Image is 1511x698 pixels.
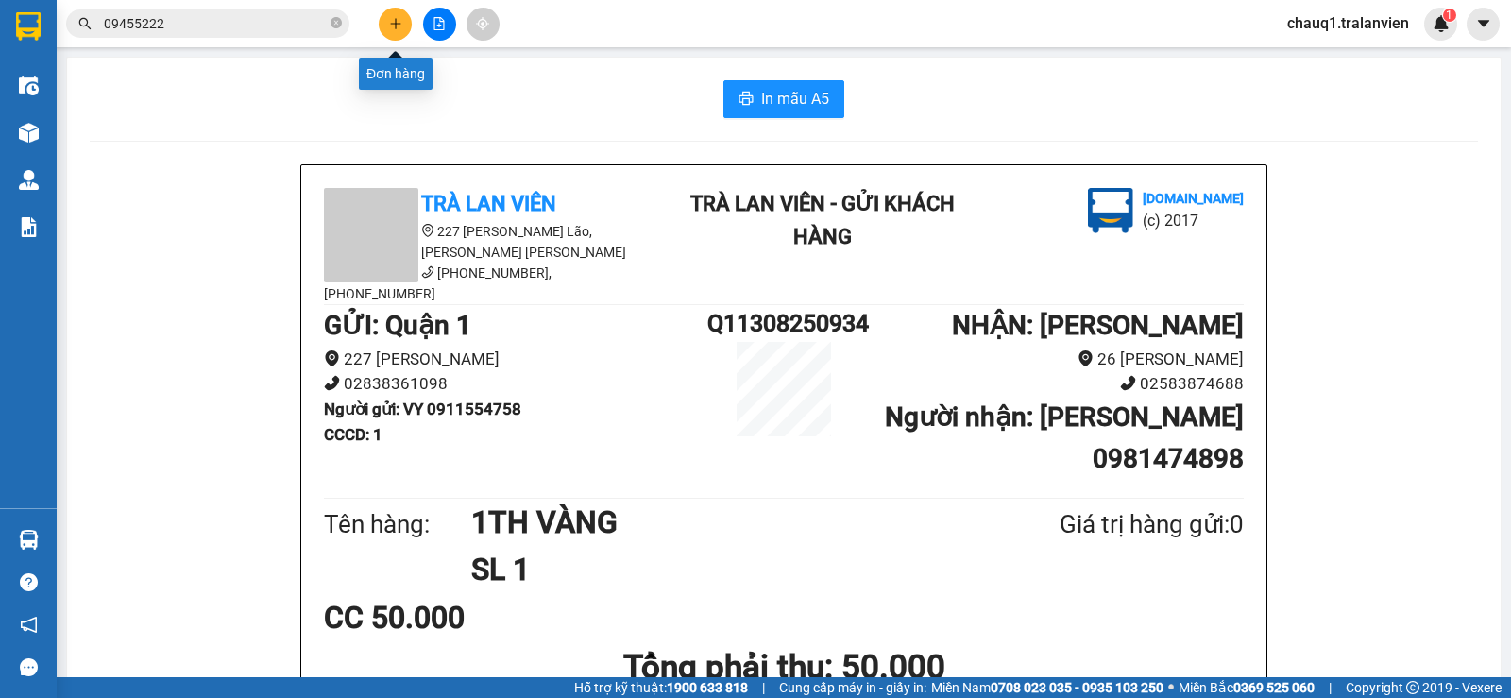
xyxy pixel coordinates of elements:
[762,677,765,698] span: |
[1233,680,1315,695] strong: 0369 525 060
[423,8,456,41] button: file-add
[1143,209,1244,232] li: (c) 2017
[991,680,1163,695] strong: 0708 023 035 - 0935 103 250
[359,58,433,90] div: Đơn hàng
[1179,677,1315,698] span: Miền Bắc
[433,17,446,30] span: file-add
[324,375,340,391] span: phone
[1406,681,1419,694] span: copyright
[739,91,754,109] span: printer
[19,123,39,143] img: warehouse-icon
[19,217,39,237] img: solution-icon
[1088,188,1133,233] img: logo.jpg
[952,310,1244,341] b: NHẬN : [PERSON_NAME]
[1475,15,1492,32] span: caret-down
[421,192,556,215] b: Trà Lan Viên
[779,677,926,698] span: Cung cấp máy in - giấy in:
[324,310,471,341] b: GỬI : Quận 1
[324,594,627,641] div: CC 50.000
[20,658,38,676] span: message
[324,347,707,372] li: 227 [PERSON_NAME]
[324,221,664,263] li: 227 [PERSON_NAME] Lão, [PERSON_NAME] [PERSON_NAME]
[19,530,39,550] img: warehouse-icon
[1168,684,1174,691] span: ⚪️
[324,505,471,544] div: Tên hàng:
[476,17,489,30] span: aim
[324,641,1244,693] h1: Tổng phải thu: 50.000
[1443,9,1456,22] sup: 1
[690,192,955,248] b: Trà Lan Viên - Gửi khách hàng
[1272,11,1424,35] span: chauq1.tralanvien
[723,80,844,118] button: printerIn mẫu A5
[574,677,748,698] span: Hỗ trợ kỹ thuật:
[1120,375,1136,391] span: phone
[931,677,1163,698] span: Miền Nam
[389,17,402,30] span: plus
[78,17,92,30] span: search
[860,347,1244,372] li: 26 [PERSON_NAME]
[104,13,327,34] input: Tìm tên, số ĐT hoặc mã đơn
[1467,8,1500,41] button: caret-down
[19,170,39,190] img: warehouse-icon
[324,425,382,444] b: CCCD : 1
[471,499,968,546] h1: 1TH VÀNG
[331,17,342,28] span: close-circle
[324,371,707,397] li: 02838361098
[331,15,342,33] span: close-circle
[1143,191,1244,206] b: [DOMAIN_NAME]
[324,400,521,418] b: Người gửi : VY 0911554758
[324,350,340,366] span: environment
[1446,9,1452,22] span: 1
[16,12,41,41] img: logo-vxr
[379,8,412,41] button: plus
[20,616,38,634] span: notification
[761,87,829,111] span: In mẫu A5
[707,305,860,342] h1: Q11308250934
[667,680,748,695] strong: 1900 633 818
[1329,677,1332,698] span: |
[20,573,38,591] span: question-circle
[860,371,1244,397] li: 02583874688
[421,224,434,237] span: environment
[968,505,1244,544] div: Giá trị hàng gửi: 0
[1433,15,1450,32] img: icon-new-feature
[421,265,434,279] span: phone
[1078,350,1094,366] span: environment
[467,8,500,41] button: aim
[19,76,39,95] img: warehouse-icon
[885,401,1244,474] b: Người nhận : [PERSON_NAME] 0981474898
[471,546,968,593] h1: SL 1
[324,263,664,304] li: [PHONE_NUMBER], [PHONE_NUMBER]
